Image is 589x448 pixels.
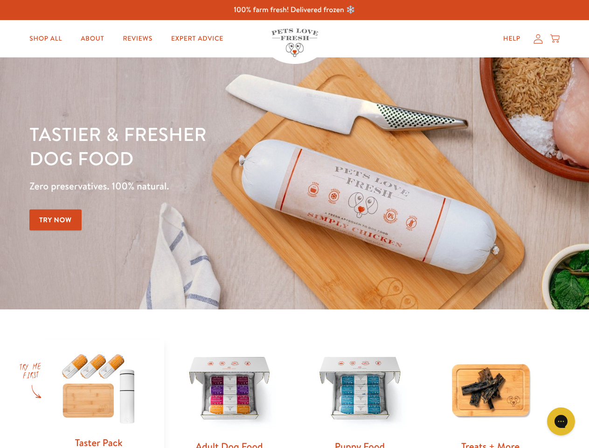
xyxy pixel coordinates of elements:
[542,404,580,439] iframe: Gorgias live chat messenger
[115,29,159,48] a: Reviews
[164,29,231,48] a: Expert Advice
[271,28,318,57] img: Pets Love Fresh
[29,178,383,195] p: Zero preservatives. 100% natural.
[29,210,82,231] a: Try Now
[29,122,383,170] h1: Tastier & fresher dog food
[496,29,528,48] a: Help
[22,29,69,48] a: Shop All
[73,29,111,48] a: About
